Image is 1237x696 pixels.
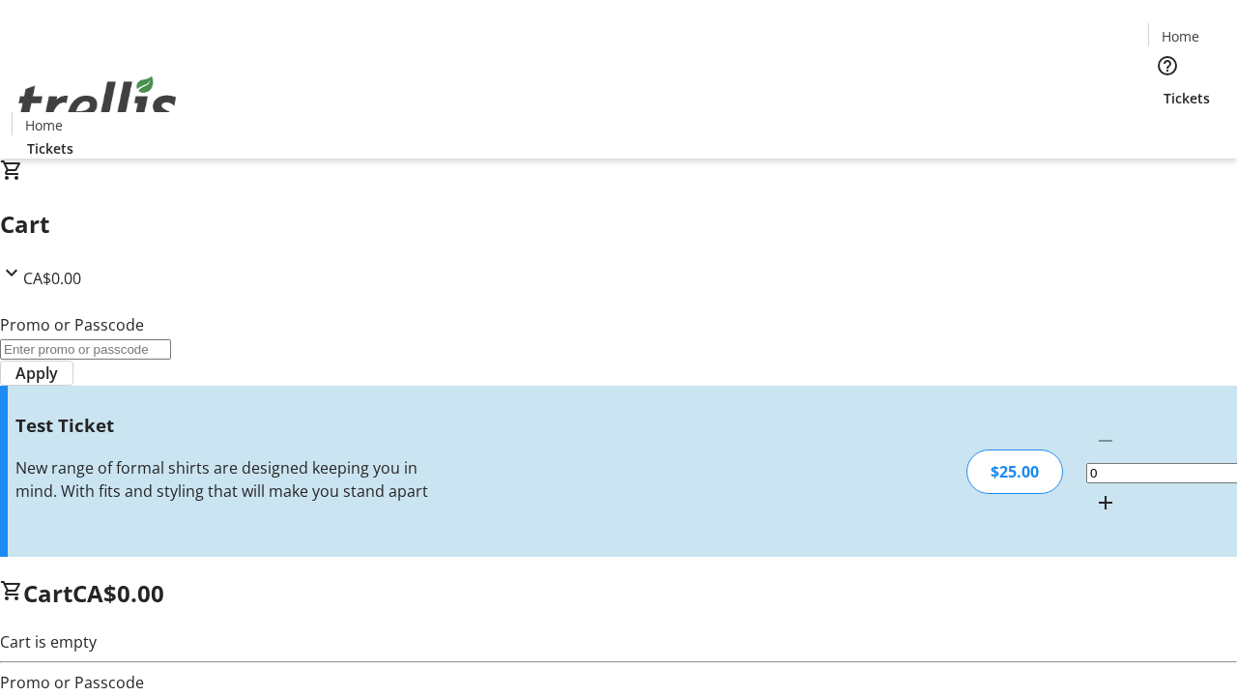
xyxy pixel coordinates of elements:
div: $25.00 [966,449,1063,494]
span: Apply [15,362,58,385]
span: Home [25,115,63,135]
span: CA$0.00 [23,268,81,289]
button: Help [1148,46,1187,85]
a: Tickets [1148,88,1225,108]
button: Cart [1148,108,1187,147]
img: Orient E2E Organization iZ420mQ27c's Logo [12,55,184,152]
span: Tickets [1164,88,1210,108]
button: Increment by one [1086,483,1125,522]
div: New range of formal shirts are designed keeping you in mind. With fits and styling that will make... [15,456,438,503]
a: Tickets [12,138,89,159]
a: Home [1149,26,1211,46]
a: Home [13,115,74,135]
h3: Test Ticket [15,412,438,439]
span: CA$0.00 [72,577,164,609]
span: Tickets [27,138,73,159]
span: Home [1162,26,1199,46]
